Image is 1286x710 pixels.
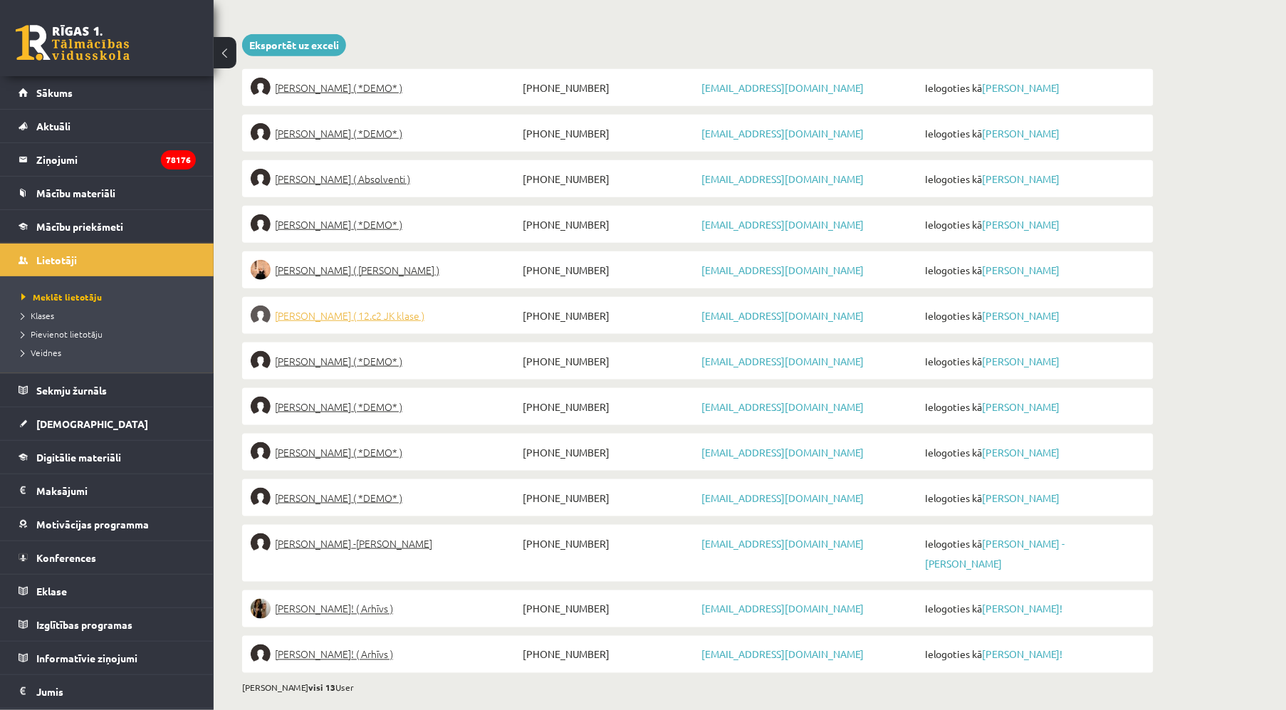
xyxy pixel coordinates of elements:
[983,355,1060,367] a: [PERSON_NAME]
[36,652,137,664] span: Informatīvie ziņojumi
[921,214,1145,234] span: Ielogoties kā
[36,585,67,597] span: Eklase
[251,78,519,98] a: [PERSON_NAME] ( *DEMO* )
[701,127,864,140] a: [EMAIL_ADDRESS][DOMAIN_NAME]
[251,260,271,280] img: Ieva Rubene
[251,644,271,664] img: Kristīne Rubene!
[275,397,402,417] span: [PERSON_NAME] ( *DEMO* )
[251,488,271,508] img: Teiksma Rubene
[921,533,1145,573] span: Ielogoties kā
[251,214,519,234] a: [PERSON_NAME] ( *DEMO* )
[701,355,864,367] a: [EMAIL_ADDRESS][DOMAIN_NAME]
[921,599,1145,619] span: Ielogoties kā
[983,218,1060,231] a: [PERSON_NAME]
[519,442,698,462] span: [PHONE_NUMBER]
[36,254,77,266] span: Lietotāji
[275,599,393,619] span: [PERSON_NAME]! ( Arhīvs )
[19,407,196,440] a: [DEMOGRAPHIC_DATA]
[36,143,196,176] legend: Ziņojumi
[275,306,424,325] span: [PERSON_NAME] ( 12.c2 JK klase )
[921,644,1145,664] span: Ielogoties kā
[275,260,439,280] span: [PERSON_NAME] ( [PERSON_NAME] )
[251,397,271,417] img: Sintija Rubene
[251,260,519,280] a: [PERSON_NAME] ( [PERSON_NAME] )
[275,78,402,98] span: [PERSON_NAME] ( *DEMO* )
[921,351,1145,371] span: Ielogoties kā
[251,488,519,508] a: [PERSON_NAME] ( *DEMO* )
[983,602,1063,615] a: [PERSON_NAME]!
[21,310,54,321] span: Klases
[983,309,1060,322] a: [PERSON_NAME]
[19,575,196,607] a: Eklase
[19,143,196,176] a: Ziņojumi78176
[983,491,1060,504] a: [PERSON_NAME]
[19,675,196,708] a: Jumis
[19,177,196,209] a: Mācību materiāli
[519,214,698,234] span: [PHONE_NUMBER]
[251,442,519,462] a: [PERSON_NAME] ( *DEMO* )
[36,685,63,698] span: Jumis
[251,351,271,371] img: Samanta Rubene
[519,533,698,553] span: [PHONE_NUMBER]
[275,169,410,189] span: [PERSON_NAME] ( Absolventi )
[983,127,1060,140] a: [PERSON_NAME]
[983,648,1063,661] a: [PERSON_NAME]!
[36,618,132,631] span: Izglītības programas
[19,76,196,109] a: Sākums
[921,306,1145,325] span: Ielogoties kā
[308,682,335,694] b: visi 13
[251,214,271,234] img: Elina Rubene
[19,642,196,674] a: Informatīvie ziņojumi
[19,244,196,276] a: Lietotāji
[36,451,121,464] span: Digitālie materiāli
[19,210,196,243] a: Mācību priekšmeti
[36,86,73,99] span: Sākums
[21,346,199,359] a: Veidnes
[701,218,864,231] a: [EMAIL_ADDRESS][DOMAIN_NAME]
[519,397,698,417] span: [PHONE_NUMBER]
[701,172,864,185] a: [EMAIL_ADDRESS][DOMAIN_NAME]
[701,648,864,661] a: [EMAIL_ADDRESS][DOMAIN_NAME]
[701,537,864,550] a: [EMAIL_ADDRESS][DOMAIN_NAME]
[519,599,698,619] span: [PHONE_NUMBER]
[251,533,519,553] a: [PERSON_NAME] -[PERSON_NAME]
[36,417,148,430] span: [DEMOGRAPHIC_DATA]
[36,187,115,199] span: Mācību materiāli
[921,442,1145,462] span: Ielogoties kā
[275,488,402,508] span: [PERSON_NAME] ( *DEMO* )
[275,644,393,664] span: [PERSON_NAME]! ( Arhīvs )
[21,291,199,303] a: Meklēt lietotāju
[701,446,864,459] a: [EMAIL_ADDRESS][DOMAIN_NAME]
[251,351,519,371] a: [PERSON_NAME] ( *DEMO* )
[925,537,1065,570] a: [PERSON_NAME] -[PERSON_NAME]
[519,306,698,325] span: [PHONE_NUMBER]
[21,328,103,340] span: Pievienot lietotāju
[701,400,864,413] a: [EMAIL_ADDRESS][DOMAIN_NAME]
[21,309,199,322] a: Klases
[701,602,864,615] a: [EMAIL_ADDRESS][DOMAIN_NAME]
[519,78,698,98] span: [PHONE_NUMBER]
[983,446,1060,459] a: [PERSON_NAME]
[921,169,1145,189] span: Ielogoties kā
[251,599,271,619] img: Agnese Maija Rubene!
[36,518,149,531] span: Motivācijas programma
[921,397,1145,417] span: Ielogoties kā
[921,123,1145,143] span: Ielogoties kā
[701,81,864,94] a: [EMAIL_ADDRESS][DOMAIN_NAME]
[275,533,432,553] span: [PERSON_NAME] -[PERSON_NAME]
[275,442,402,462] span: [PERSON_NAME] ( *DEMO* )
[921,260,1145,280] span: Ielogoties kā
[251,169,271,189] img: Annija Rubene
[242,34,346,56] a: Eksportēt uz exceli
[19,474,196,507] a: Maksājumi
[983,263,1060,276] a: [PERSON_NAME]
[275,351,402,371] span: [PERSON_NAME] ( *DEMO* )
[251,123,271,143] img: Agnija Rubene
[519,123,698,143] span: [PHONE_NUMBER]
[519,260,698,280] span: [PHONE_NUMBER]
[36,384,107,397] span: Sekmju žurnāls
[36,220,123,233] span: Mācību priekšmeti
[251,442,271,462] img: Skaidrite Rubene
[242,682,1154,694] div: [PERSON_NAME] User
[251,533,271,553] img: Ieva Rubene -Veide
